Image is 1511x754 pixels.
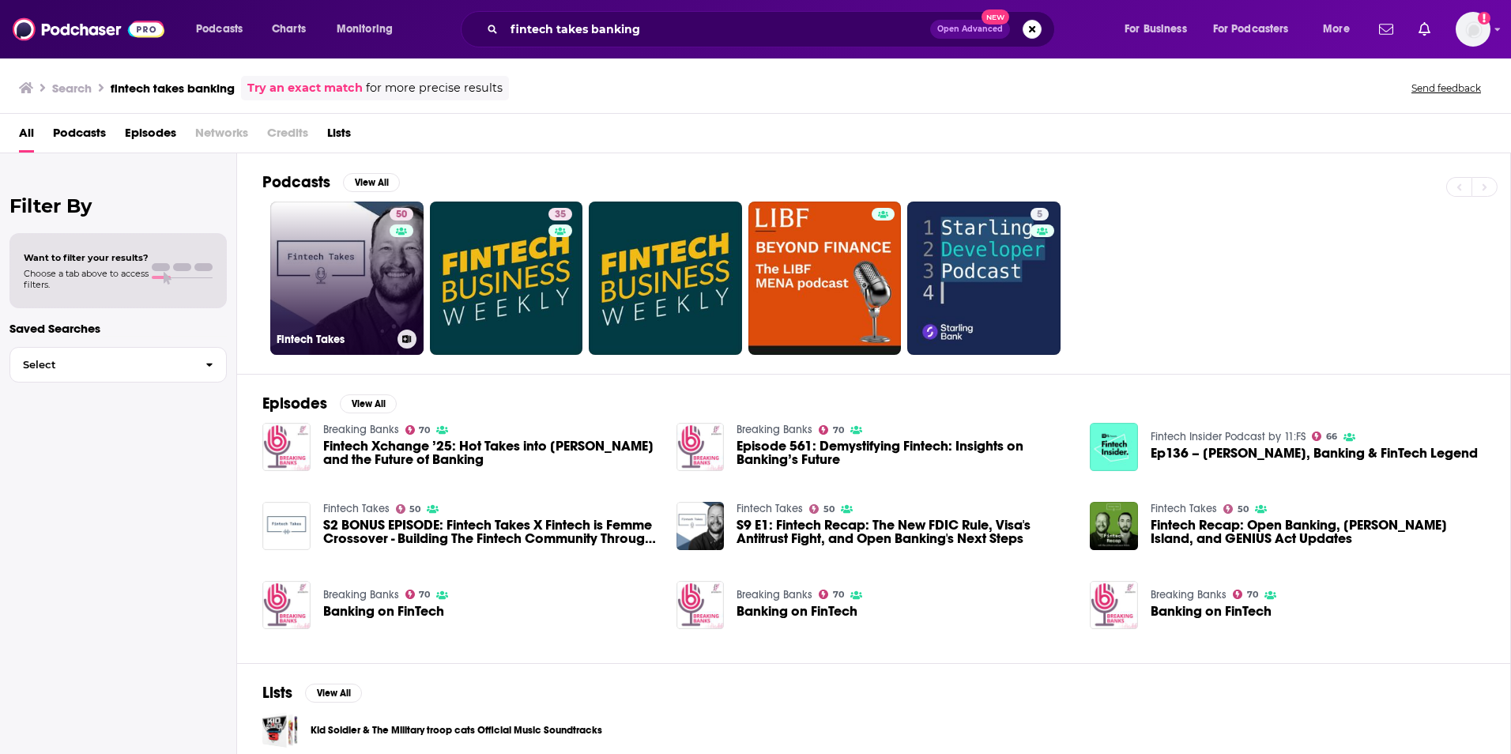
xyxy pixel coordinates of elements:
[1037,207,1042,223] span: 5
[405,590,431,599] a: 70
[809,504,835,514] a: 50
[819,590,844,599] a: 70
[340,394,397,413] button: View All
[419,591,430,598] span: 70
[196,18,243,40] span: Podcasts
[262,581,311,629] img: Banking on FinTech
[737,502,803,515] a: Fintech Takes
[737,423,812,436] a: Breaking Banks
[833,591,844,598] span: 70
[1151,605,1272,618] a: Banking on FinTech
[737,439,1071,466] span: Episode 561: Demystifying Fintech: Insights on Banking’s Future
[9,347,227,383] button: Select
[270,202,424,355] a: 50Fintech Takes
[676,423,725,471] img: Episode 561: Demystifying Fintech: Insights on Banking’s Future
[737,518,1071,545] span: S9 E1: Fintech Recap: The New FDIC Rule, Visa's Antitrust Fight, and Open Banking's Next Steps
[323,502,390,515] a: Fintech Takes
[323,588,399,601] a: Breaking Banks
[1151,518,1485,545] a: Fintech Recap: Open Banking, BaaS Island, and GENIUS Act Updates
[1125,18,1187,40] span: For Business
[419,427,430,434] span: 70
[833,427,844,434] span: 70
[1151,502,1217,515] a: Fintech Takes
[185,17,263,42] button: open menu
[409,506,420,513] span: 50
[907,202,1061,355] a: 5
[390,208,413,221] a: 50
[13,14,164,44] img: Podchaser - Follow, Share and Rate Podcasts
[476,11,1070,47] div: Search podcasts, credits, & more...
[311,722,602,739] a: Kid Soldier & The Military troop cats Official Music Soundtracks
[1407,81,1486,95] button: Send feedback
[305,684,362,703] button: View All
[1090,502,1138,550] img: Fintech Recap: Open Banking, BaaS Island, and GENIUS Act Updates
[1113,17,1207,42] button: open menu
[262,683,292,703] h2: Lists
[52,81,92,96] h3: Search
[1151,447,1478,460] a: Ep136 – Leda Glyptis, Banking & FinTech Legend
[396,504,421,514] a: 50
[823,506,835,513] span: 50
[1312,17,1370,42] button: open menu
[24,252,149,263] span: Want to filter your results?
[343,173,400,192] button: View All
[676,502,725,550] img: S9 E1: Fintech Recap: The New FDIC Rule, Visa's Antitrust Fight, and Open Banking's Next Steps
[1238,506,1249,513] span: 50
[555,207,566,223] span: 35
[262,17,315,42] a: Charts
[326,17,413,42] button: open menu
[504,17,930,42] input: Search podcasts, credits, & more...
[1213,18,1289,40] span: For Podcasters
[1412,16,1437,43] a: Show notifications dropdown
[24,268,149,290] span: Choose a tab above to access filters.
[1326,433,1337,440] span: 66
[125,120,176,153] a: Episodes
[405,425,431,435] a: 70
[327,120,351,153] span: Lists
[1151,430,1306,443] a: Fintech Insider Podcast by 11:FS
[937,25,1003,33] span: Open Advanced
[323,605,444,618] a: Banking on FinTech
[1233,590,1258,599] a: 70
[1478,12,1490,25] svg: Add a profile image
[1203,17,1312,42] button: open menu
[262,394,327,413] h2: Episodes
[323,439,658,466] a: Fintech Xchange ’25: Hot Takes into BaaS and the Future of Banking
[737,588,812,601] a: Breaking Banks
[1090,581,1138,629] img: Banking on FinTech
[548,208,572,221] a: 35
[19,120,34,153] a: All
[1312,432,1337,441] a: 66
[9,321,227,336] p: Saved Searches
[982,9,1010,25] span: New
[262,502,311,550] img: S2 BONUS EPISODE: Fintech Takes X Fintech is Femme Crossover - Building The Fintech Community Thr...
[262,712,298,748] a: Kid Soldier & The Military troop cats Official Music Soundtracks
[323,439,658,466] span: Fintech Xchange ’25: Hot Takes into [PERSON_NAME] and the Future of Banking
[676,581,725,629] img: Banking on FinTech
[1151,588,1227,601] a: Breaking Banks
[1090,423,1138,471] img: Ep136 – Leda Glyptis, Banking & FinTech Legend
[1031,208,1049,221] a: 5
[1323,18,1350,40] span: More
[396,207,407,223] span: 50
[1223,504,1249,514] a: 50
[262,394,397,413] a: EpisodesView All
[262,172,400,192] a: PodcastsView All
[277,333,391,346] h3: Fintech Takes
[1151,447,1478,460] span: Ep136 – [PERSON_NAME], Banking & FinTech Legend
[323,518,658,545] span: S2 BONUS EPISODE: Fintech Takes X Fintech is Femme Crossover - Building The Fintech Community Thr...
[323,423,399,436] a: Breaking Banks
[195,120,248,153] span: Networks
